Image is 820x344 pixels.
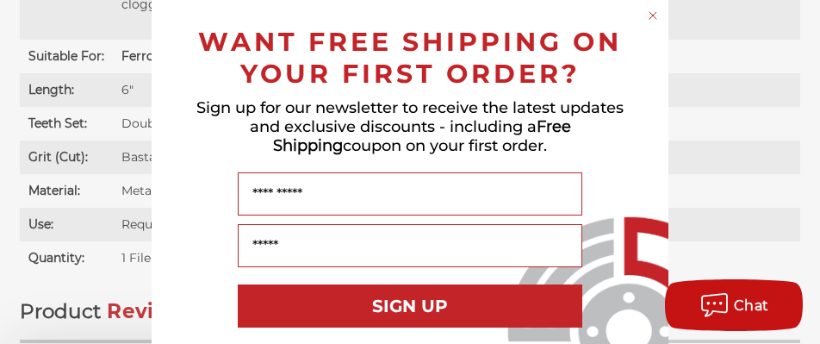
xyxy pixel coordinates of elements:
[198,26,622,90] span: WANT FREE SHIPPING ON YOUR FIRST ORDER?
[644,7,662,24] button: Close dialog
[238,285,582,328] button: SIGN UP
[734,297,769,314] span: Chat
[273,117,571,155] span: Free Shipping
[196,98,624,155] span: Sign up for our newsletter to receive the latest updates and exclusive discounts - including a co...
[665,279,803,331] button: Chat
